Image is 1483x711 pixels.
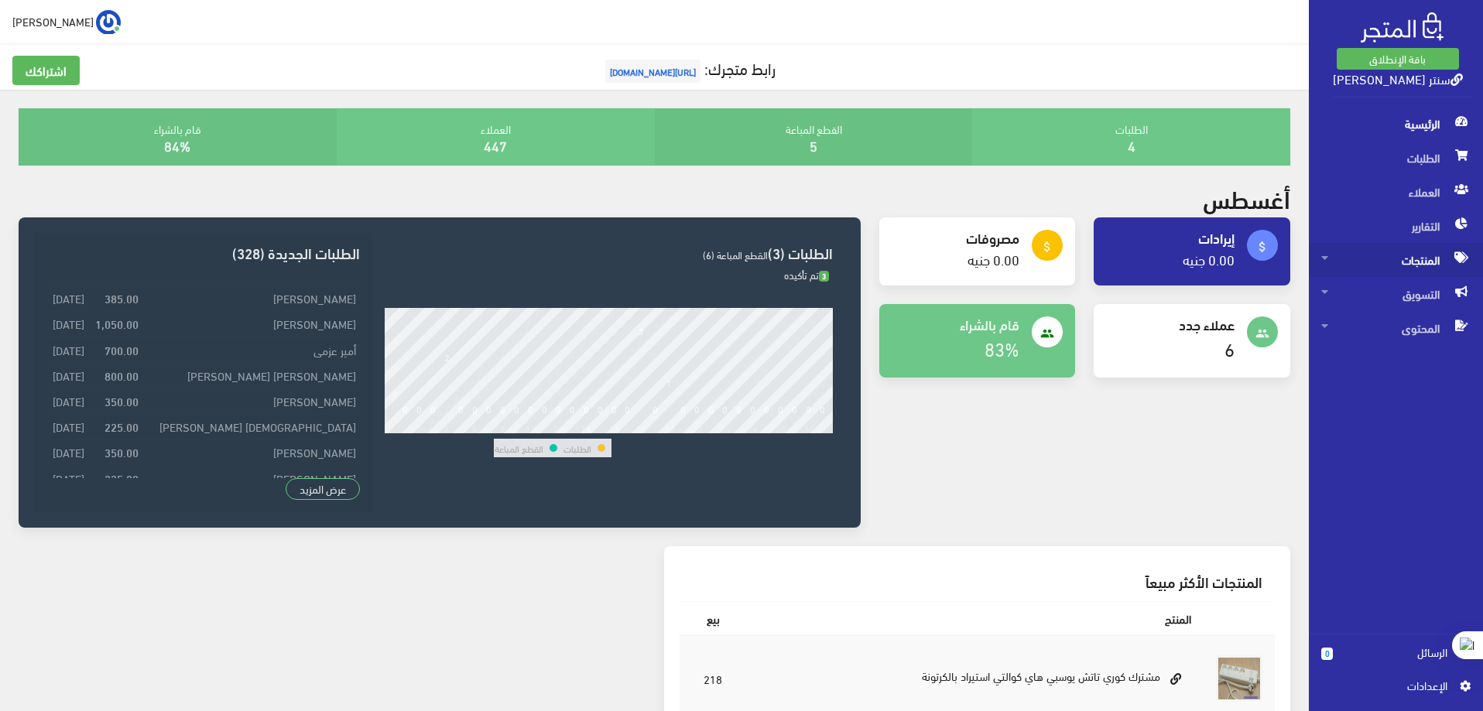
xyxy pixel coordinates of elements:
div: 24 [720,422,731,433]
a: المنتجات [1309,243,1483,277]
a: باقة الإنطلاق [1337,48,1459,70]
td: القطع المباعة [494,439,544,457]
div: الطلبات [972,108,1290,166]
img: mshtrk-kory-tatsh-tosby-hay-koalty-astyrad.jpg [1216,655,1262,702]
span: القطع المباعة (6) [703,245,768,264]
span: العملاء [1321,175,1471,209]
span: الطلبات [1321,141,1471,175]
strong: 800.00 [104,367,139,384]
a: 0.00 جنيه [968,246,1019,272]
h4: مصروفات [892,230,1020,245]
span: تم تأكيده [784,265,829,284]
strong: 350.00 [104,392,139,409]
a: 5 [810,132,817,158]
div: 22 [692,422,703,433]
td: [DATE] [46,285,88,311]
a: رابط متجرك:[URL][DOMAIN_NAME] [601,53,776,82]
td: [DATE] [46,465,88,491]
a: اشتراكك [12,56,80,85]
td: [PERSON_NAME] [142,311,359,337]
h2: أغسطس [1203,184,1290,211]
h3: الطلبات (3) [385,245,833,260]
div: 18 [636,422,647,433]
div: 30 [803,422,814,433]
td: [PERSON_NAME] [142,285,359,311]
h4: إيرادات [1106,230,1235,245]
a: اﻹعدادات [1321,677,1471,702]
td: [DEMOGRAPHIC_DATA] [PERSON_NAME] [142,414,359,439]
img: ... [96,10,121,35]
span: التسويق [1321,277,1471,311]
strong: 385.00 [104,289,139,306]
strong: 1,050.00 [95,315,139,332]
div: قام بالشراء [19,108,337,166]
h3: المنتجات الأكثر مبيعاً [692,574,1263,589]
img: . [1361,12,1444,43]
a: 83% [985,331,1019,364]
div: 28 [776,422,786,433]
th: بيع [680,601,747,635]
td: [DATE] [46,414,88,439]
td: [DATE] [46,439,88,465]
div: 26 [748,422,759,433]
div: العملاء [337,108,655,166]
a: 447 [484,132,507,158]
a: العملاء [1309,175,1483,209]
div: 4 [444,422,450,433]
h3: الطلبات الجديدة (328) [46,245,359,260]
i: attach_money [1255,240,1269,254]
td: [PERSON_NAME] [142,465,359,491]
div: 10 [526,422,536,433]
td: أمير عزمى [142,337,359,362]
i: people [1040,326,1054,340]
td: [DATE] [46,311,88,337]
h4: قام بالشراء [892,316,1020,332]
i: people [1255,326,1269,340]
strong: 225.00 [104,470,139,487]
a: 6 [1224,331,1235,364]
strong: 225.00 [104,418,139,435]
div: القطع المباعة [655,108,973,166]
a: 4 [1128,132,1135,158]
span: الرئيسية [1321,107,1471,141]
th: المنتج [747,601,1204,635]
div: 20 [664,422,675,433]
a: 0.00 جنيه [1183,246,1235,272]
span: المحتوى [1321,311,1471,345]
a: الطلبات [1309,141,1483,175]
a: المحتوى [1309,311,1483,345]
a: 84% [164,132,190,158]
span: [PERSON_NAME] [12,12,94,31]
span: [URL][DOMAIN_NAME] [605,60,700,83]
span: المنتجات [1321,243,1471,277]
div: 12 [553,422,564,433]
td: [PERSON_NAME] [142,388,359,414]
a: عرض المزيد [286,478,360,500]
td: [PERSON_NAME] [PERSON_NAME] [142,362,359,388]
a: سنتر [PERSON_NAME] [1333,67,1463,90]
span: التقارير [1321,209,1471,243]
td: الطلبات [563,439,592,457]
td: [PERSON_NAME] [142,439,359,465]
h4: عملاء جدد [1106,316,1235,332]
strong: 700.00 [104,341,139,358]
td: [DATE] [46,388,88,414]
a: 0 الرسائل [1321,644,1471,677]
strong: 350.00 [104,443,139,460]
a: ... [PERSON_NAME] [12,9,121,34]
div: 2 [416,422,422,433]
div: 16 [609,422,620,433]
span: 0 [1321,648,1333,660]
td: [DATE] [46,362,88,388]
span: 3 [819,271,829,282]
a: التقارير [1309,209,1483,243]
div: 8 [500,422,505,433]
div: 14 [581,422,592,433]
td: [DATE] [46,337,88,362]
div: 6 [472,422,478,433]
span: اﻹعدادات [1334,677,1447,694]
a: الرئيسية [1309,107,1483,141]
i: attach_money [1040,240,1054,254]
span: الرسائل [1345,644,1447,661]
